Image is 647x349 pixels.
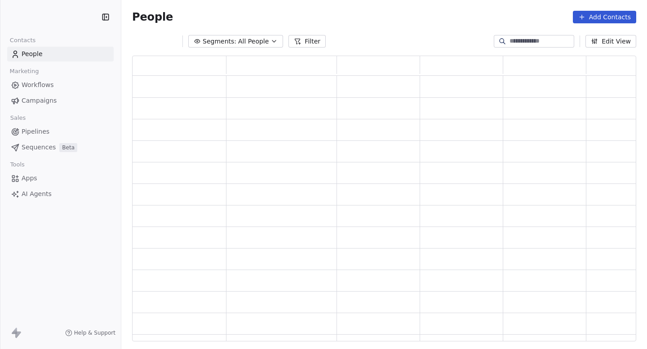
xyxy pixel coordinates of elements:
[22,49,43,59] span: People
[7,171,114,186] a: Apps
[6,158,28,171] span: Tools
[22,96,57,105] span: Campaigns
[59,143,77,152] span: Beta
[6,34,40,47] span: Contacts
[65,329,115,336] a: Help & Support
[6,65,43,78] span: Marketing
[7,124,114,139] a: Pipelines
[6,111,30,125] span: Sales
[22,127,49,136] span: Pipelines
[7,93,114,108] a: Campaigns
[132,10,173,24] span: People
[238,37,269,46] span: All People
[7,47,114,61] a: People
[22,143,56,152] span: Sequences
[7,140,114,155] a: SequencesBeta
[288,35,326,48] button: Filter
[203,37,236,46] span: Segments:
[7,78,114,92] a: Workflows
[573,11,636,23] button: Add Contacts
[74,329,115,336] span: Help & Support
[585,35,636,48] button: Edit View
[7,187,114,201] a: AI Agents
[22,80,54,90] span: Workflows
[22,174,37,183] span: Apps
[22,189,52,199] span: AI Agents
